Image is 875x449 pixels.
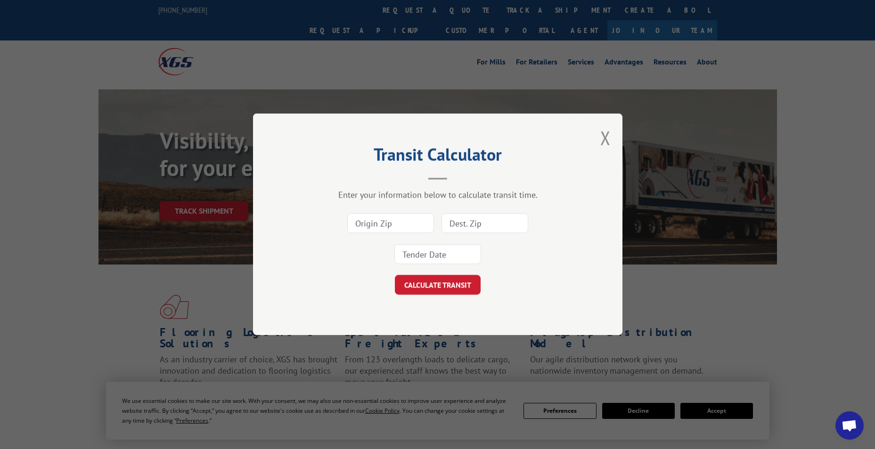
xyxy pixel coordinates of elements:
button: CALCULATE TRANSIT [395,275,481,295]
input: Tender Date [394,245,481,265]
input: Origin Zip [347,214,434,233]
div: Open chat [835,411,864,440]
h2: Transit Calculator [300,148,575,166]
button: Close modal [600,125,611,150]
input: Dest. Zip [442,214,528,233]
div: Enter your information below to calculate transit time. [300,190,575,200]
